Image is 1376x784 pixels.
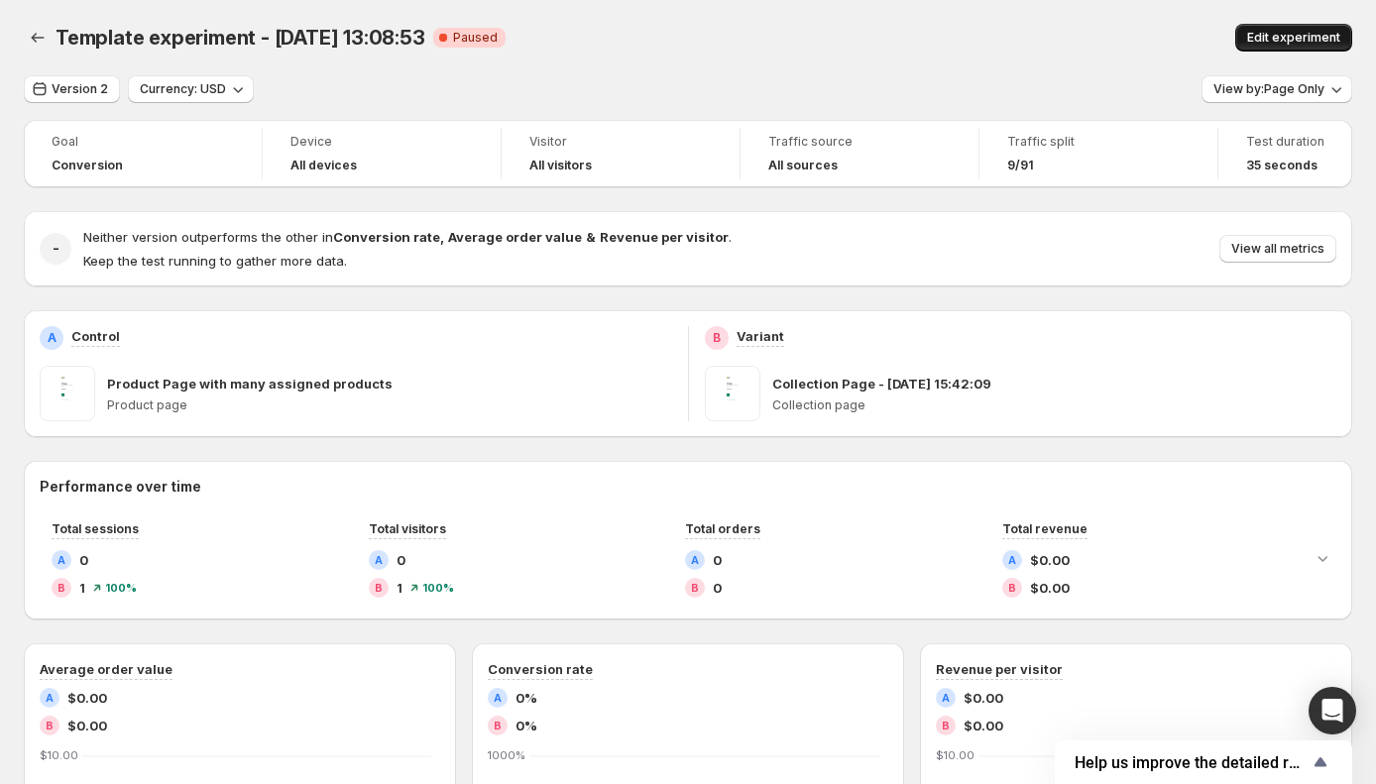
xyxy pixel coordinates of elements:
span: Total sessions [52,521,139,536]
h4: All visitors [529,158,592,173]
span: Test duration [1246,134,1324,150]
h2: B [713,330,721,346]
h4: All devices [290,158,357,173]
text: $10.00 [936,748,975,762]
p: Collection Page - [DATE] 15:42:09 [772,374,991,393]
a: Traffic split9/91 [1007,132,1190,175]
span: $0.00 [964,716,1003,735]
h2: Performance over time [40,477,1336,497]
p: Variant [737,326,784,346]
span: $0.00 [67,716,107,735]
button: Edit experiment [1235,24,1352,52]
button: View all metrics [1219,235,1336,263]
span: 9/91 [1007,158,1034,173]
span: 0 [79,550,88,570]
h3: Average order value [40,659,172,679]
h2: B [1008,582,1016,594]
span: Edit experiment [1247,30,1340,46]
strong: Revenue per visitor [600,229,729,245]
strong: Average order value [448,229,582,245]
a: VisitorAll visitors [529,132,712,175]
span: 0% [516,688,537,708]
span: $0.00 [67,688,107,708]
span: $0.00 [1030,578,1070,598]
span: Keep the test running to gather more data. [83,253,347,269]
span: Goal [52,134,234,150]
span: View by: Page Only [1213,81,1324,97]
p: Product page [107,397,672,413]
p: Control [71,326,120,346]
span: 100 % [105,582,137,594]
h4: All sources [768,158,838,173]
span: Traffic split [1007,134,1190,150]
span: Neither version outperforms the other in . [83,229,732,245]
span: Template experiment - [DATE] 13:08:53 [56,26,425,50]
span: 1 [397,578,402,598]
span: Visitor [529,134,712,150]
h3: Revenue per visitor [936,659,1063,679]
span: Device [290,134,473,150]
button: Version 2 [24,75,120,103]
span: $0.00 [964,688,1003,708]
h2: A [46,692,54,704]
text: $10.00 [40,748,78,762]
span: Help us improve the detailed report for A/B campaigns [1075,753,1309,772]
span: 0% [516,716,537,735]
div: Open Intercom Messenger [1309,687,1356,734]
span: $0.00 [1030,550,1070,570]
span: Conversion [52,158,123,173]
h2: - [53,239,59,259]
a: Traffic sourceAll sources [768,132,951,175]
span: View all metrics [1231,241,1324,257]
h2: A [942,692,950,704]
span: Total revenue [1002,521,1088,536]
a: GoalConversion [52,132,234,175]
h2: A [48,330,57,346]
p: Product Page with many assigned products [107,374,393,393]
span: Currency: USD [140,81,226,97]
h2: B [691,582,699,594]
h2: A [494,692,502,704]
span: 35 seconds [1246,158,1318,173]
h2: B [942,720,950,731]
span: Version 2 [52,81,108,97]
h2: A [57,554,65,566]
button: View by:Page Only [1202,75,1352,103]
strong: & [586,229,596,245]
h2: A [375,554,383,566]
button: Currency: USD [128,75,254,103]
button: Show survey - Help us improve the detailed report for A/B campaigns [1075,750,1332,774]
span: Paused [453,30,498,46]
h2: B [375,582,383,594]
span: 0 [713,550,722,570]
span: Total orders [685,521,760,536]
span: Total visitors [369,521,446,536]
h2: B [494,720,502,731]
span: 100 % [422,582,454,594]
h2: A [691,554,699,566]
h2: B [46,720,54,731]
h2: A [1008,554,1016,566]
p: Collection page [772,397,1337,413]
span: 0 [397,550,405,570]
strong: , [440,229,444,245]
a: Test duration35 seconds [1246,132,1324,175]
img: Product Page with many assigned products [40,366,95,421]
button: Back [24,24,52,52]
span: Traffic source [768,134,951,150]
text: 1000% [488,748,525,762]
strong: Conversion rate [333,229,440,245]
h3: Conversion rate [488,659,593,679]
span: 1 [79,578,85,598]
span: 0 [713,578,722,598]
button: Expand chart [1309,544,1336,572]
a: DeviceAll devices [290,132,473,175]
h2: B [57,582,65,594]
img: Collection Page - Jun 26, 15:42:09 [705,366,760,421]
